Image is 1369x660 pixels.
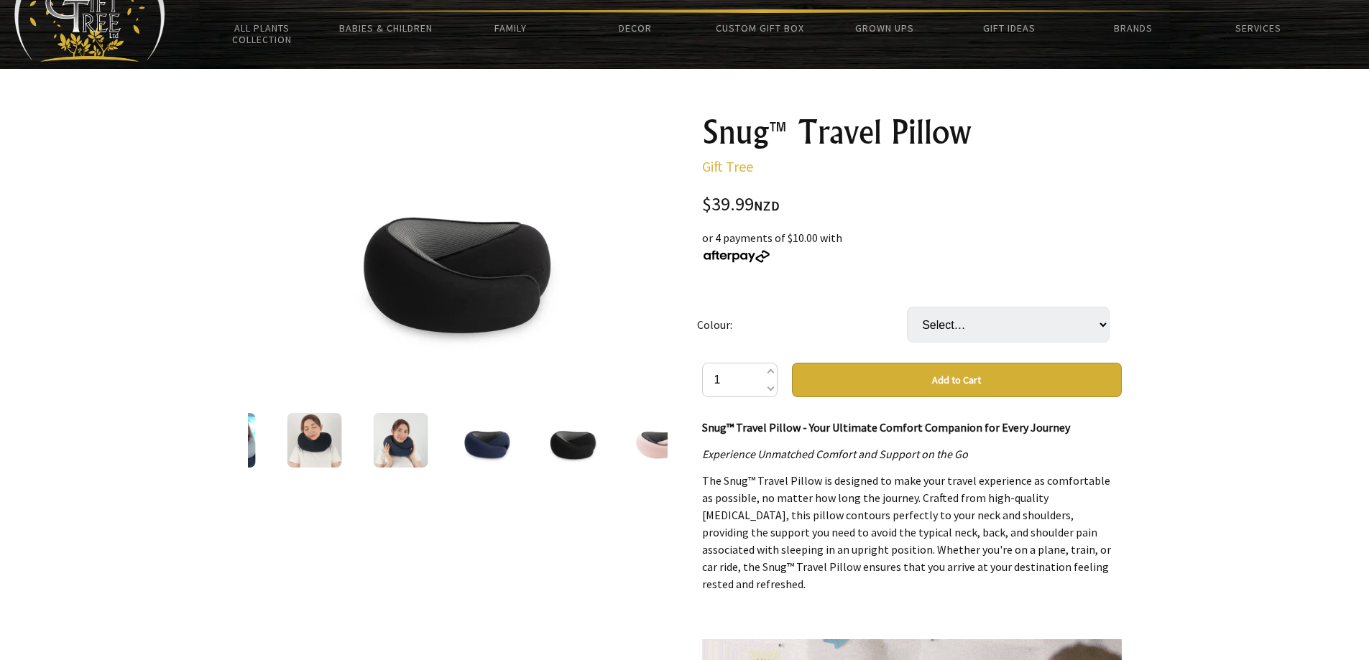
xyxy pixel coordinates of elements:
span: NZD [754,197,780,214]
img: Snug™ Travel Pillow [200,413,255,468]
img: Snug™ Travel Pillow [346,143,570,367]
a: Family [448,13,573,43]
strong: Snug™ Travel Pillow - Your Ultimate Comfort Companion for Every Journey [702,420,1070,434]
em: Experience Unmatched Comfort and Support on the Go [702,447,968,461]
a: Gift Tree [702,157,753,175]
h1: Snug™ Travel Pillow [702,115,1122,149]
img: Snug™ Travel Pillow [459,413,514,468]
div: $39.99 [702,195,1122,215]
img: Snug™ Travel Pillow [287,413,341,468]
td: Colour: [697,287,907,363]
img: Snug™ Travel Pillow [632,413,686,468]
a: All Plants Collection [200,13,324,55]
img: Afterpay [702,250,771,263]
a: Brands [1071,13,1196,43]
a: Services [1196,13,1320,43]
img: Snug™ Travel Pillow [545,413,600,468]
button: Add to Cart [792,363,1122,397]
a: Grown Ups [822,13,946,43]
a: Custom Gift Box [698,13,822,43]
a: Babies & Children [324,13,448,43]
p: The Snug™ Travel Pillow is designed to make your travel experience as comfortable as possible, no... [702,472,1122,610]
div: or 4 payments of $10.00 with [702,229,1122,264]
a: Gift Ideas [946,13,1071,43]
img: Snug™ Travel Pillow [373,413,428,468]
a: Decor [573,13,697,43]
